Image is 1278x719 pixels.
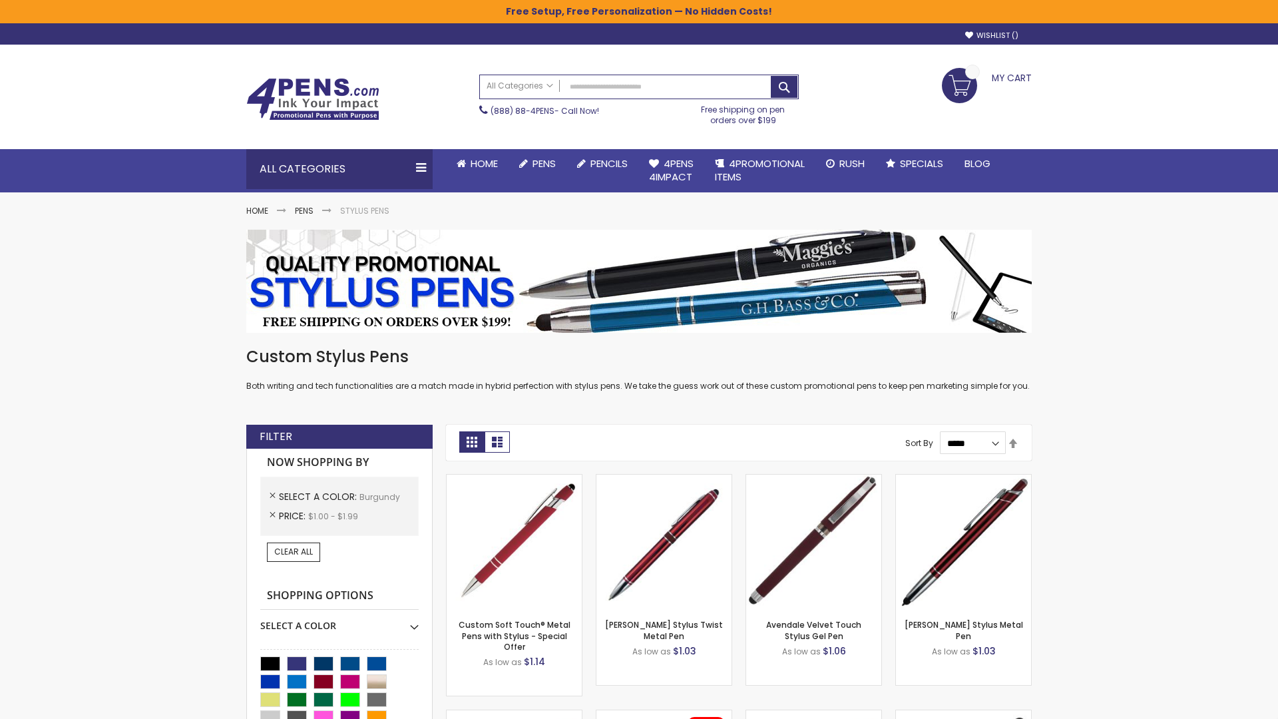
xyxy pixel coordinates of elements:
a: All Categories [480,75,560,97]
span: Rush [839,156,865,170]
span: Specials [900,156,943,170]
span: All Categories [487,81,553,91]
img: Colter Stylus Twist Metal Pen-Burgundy [596,475,732,610]
a: Blog [954,149,1001,178]
div: Free shipping on pen orders over $199 [688,99,799,126]
span: $1.14 [524,655,545,668]
a: Clear All [267,543,320,561]
a: Home [246,205,268,216]
a: Rush [815,149,875,178]
span: Blog [964,156,990,170]
span: 4PROMOTIONAL ITEMS [715,156,805,184]
a: Avendale Velvet Touch Stylus Gel Pen-Burgundy [746,474,881,485]
strong: Stylus Pens [340,205,389,216]
span: 4Pens 4impact [649,156,694,184]
a: Avendale Velvet Touch Stylus Gel Pen [766,619,861,641]
span: Pencils [590,156,628,170]
label: Sort By [905,437,933,449]
span: $1.03 [972,644,996,658]
img: Olson Stylus Metal Pen-Burgundy [896,475,1031,610]
a: Specials [875,149,954,178]
img: Custom Soft Touch® Metal Pens with Stylus-Burgundy [447,475,582,610]
img: 4Pens Custom Pens and Promotional Products [246,78,379,120]
a: 4Pens4impact [638,149,704,192]
strong: Grid [459,431,485,453]
a: Pens [509,149,566,178]
div: All Categories [246,149,433,189]
a: Pencils [566,149,638,178]
span: As low as [483,656,522,668]
span: Price [279,509,308,523]
div: Select A Color [260,610,419,632]
span: $1.00 - $1.99 [308,511,358,522]
span: Clear All [274,546,313,557]
span: As low as [932,646,970,657]
div: Both writing and tech functionalities are a match made in hybrid perfection with stylus pens. We ... [246,346,1032,392]
a: 4PROMOTIONALITEMS [704,149,815,192]
strong: Shopping Options [260,582,419,610]
span: As low as [782,646,821,657]
img: Avendale Velvet Touch Stylus Gel Pen-Burgundy [746,475,881,610]
span: Home [471,156,498,170]
span: - Call Now! [491,105,599,117]
span: As low as [632,646,671,657]
a: [PERSON_NAME] Stylus Metal Pen [905,619,1023,641]
img: Stylus Pens [246,230,1032,333]
strong: Now Shopping by [260,449,419,477]
a: Pens [295,205,314,216]
span: $1.03 [673,644,696,658]
span: Burgundy [359,491,400,503]
strong: Filter [260,429,292,444]
a: [PERSON_NAME] Stylus Twist Metal Pen [605,619,723,641]
a: Colter Stylus Twist Metal Pen-Burgundy [596,474,732,485]
span: Select A Color [279,490,359,503]
a: Custom Soft Touch® Metal Pens with Stylus - Special Offer [459,619,570,652]
a: (888) 88-4PENS [491,105,554,117]
a: Wishlist [965,31,1018,41]
a: Olson Stylus Metal Pen-Burgundy [896,474,1031,485]
span: Pens [532,156,556,170]
h1: Custom Stylus Pens [246,346,1032,367]
span: $1.06 [823,644,846,658]
a: Home [446,149,509,178]
a: Custom Soft Touch® Metal Pens with Stylus-Burgundy [447,474,582,485]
